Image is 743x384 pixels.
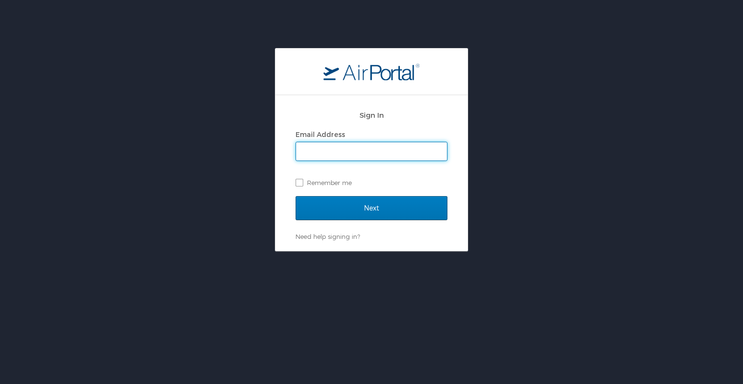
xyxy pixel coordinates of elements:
[296,130,345,138] label: Email Address
[323,63,420,80] img: logo
[296,196,447,220] input: Next
[296,233,360,240] a: Need help signing in?
[296,110,447,121] h2: Sign In
[296,175,447,190] label: Remember me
